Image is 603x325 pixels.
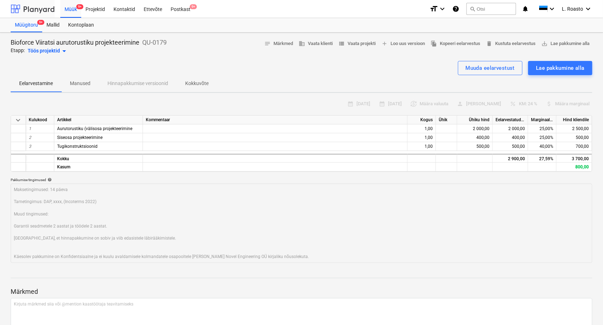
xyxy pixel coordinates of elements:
[11,47,25,55] p: Etapp:
[64,18,98,32] a: Kontoplaan
[299,40,305,47] span: business
[37,20,44,25] span: 9+
[452,5,459,13] i: Abikeskus
[54,116,143,124] div: Artikkel
[408,116,436,124] div: Kogus
[264,40,293,48] span: Märkmed
[457,124,493,133] div: 2 000,00
[431,40,437,47] span: file_copy
[522,5,529,13] i: notifications
[541,40,590,48] span: Lae pakkumine alla
[548,5,556,13] i: keyboard_arrow_down
[457,133,493,142] div: 400,00
[408,124,436,133] div: 1,00
[11,287,592,296] p: Märkmed
[190,4,197,9] span: 9+
[428,38,483,49] button: Kopeeri eelarvestus
[264,40,271,47] span: notes
[42,18,64,32] a: Mallid
[11,178,592,182] div: Pakkumise tingimused
[60,47,68,55] span: arrow_drop_down
[57,135,103,140] span: Siseosa projekteerimine
[54,154,143,163] div: Kokku
[54,163,143,172] div: Kasum
[557,154,592,163] div: 3 700,00
[557,142,592,151] div: 700,00
[486,40,536,48] span: Kustuta eelarvestus
[381,40,425,48] span: Loo uus versioon
[76,4,83,9] span: 9+
[29,135,31,140] span: 2
[483,38,538,49] button: Kustuta eelarvestus
[378,38,428,49] button: Loo uus versioon
[46,178,52,182] span: help
[536,63,585,73] div: Lae pakkumine alla
[486,40,492,47] span: delete
[299,40,333,48] span: Vaata klienti
[528,133,557,142] div: 25,00%
[26,116,54,124] div: Kulukood
[528,116,557,124] div: Marginaal, %
[261,38,296,49] button: Märkmed
[438,5,447,13] i: keyboard_arrow_down
[557,124,592,133] div: 2 500,00
[29,126,31,131] span: 1
[493,133,528,142] div: 400,00
[336,38,378,49] button: Vaata projekti
[466,3,516,15] button: Otsi
[457,116,493,124] div: Ühiku hind
[458,61,523,75] button: Muuda eelarvestust
[457,142,493,151] div: 500,00
[70,80,90,87] p: Manused
[557,133,592,142] div: 500,00
[11,18,42,32] div: Müügitoru
[29,144,31,149] span: 3
[470,6,475,12] span: search
[557,163,592,172] div: 800,00
[57,126,132,131] span: Aurutorustiku (välisosa projekteerimine
[466,63,515,73] div: Muuda eelarvestust
[541,40,548,47] span: save_alt
[408,142,436,151] div: 1,00
[584,5,592,13] i: keyboard_arrow_down
[338,40,345,47] span: view_list
[431,40,480,48] span: Kopeeri eelarvestus
[11,38,139,47] p: Bioforce Viiratsi aurutorustiku projekteerimine
[528,154,557,163] div: 27,59%
[381,40,388,47] span: add
[493,154,528,163] div: 2 900,00
[296,38,336,49] button: Vaata klienti
[28,47,68,55] div: Töös projektid
[19,80,53,87] p: Eelarvestamine
[528,142,557,151] div: 40,00%
[14,116,22,124] span: Ahenda kõik kategooriad
[493,142,528,151] div: 500,00
[562,6,583,12] span: L. Roasto
[493,124,528,133] div: 2 000,00
[528,61,592,75] button: Lae pakkumine alla
[11,18,42,32] a: Müügitoru9+
[408,133,436,142] div: 1,00
[11,184,592,263] textarea: Maksetingimused: 14 päeva Tarnetingimus: DAP, xxxx, (Incoterms 2022) Muud tingimused: Garantii se...
[430,5,438,13] i: format_size
[436,116,457,124] div: Ühik
[538,38,592,49] button: Lae pakkumine alla
[528,124,557,133] div: 25,00%
[143,116,408,124] div: Kommentaar
[142,38,167,47] p: QU-0179
[185,80,209,87] p: Kokkuvõte
[57,144,98,149] span: Tugikonstruktsioonid
[338,40,376,48] span: Vaata projekti
[493,116,528,124] div: Eelarvestatud maksumus
[557,116,592,124] div: Hind kliendile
